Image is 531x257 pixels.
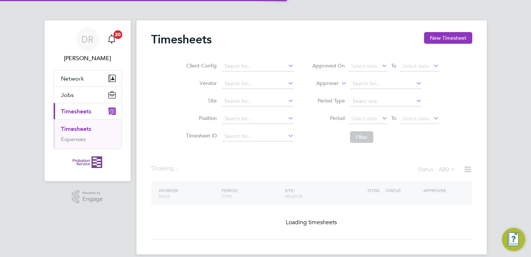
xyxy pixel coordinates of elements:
div: Timesheets [54,119,122,149]
input: Select one [350,96,422,106]
a: Powered byEngage [72,190,103,204]
button: Filter [350,131,373,143]
label: Position [184,115,217,121]
img: probationservice-logo-retina.png [73,156,102,168]
nav: Main navigation [45,20,131,181]
span: Select date [351,63,377,69]
label: Approved On [312,62,345,69]
a: Expenses [61,136,86,143]
a: Timesheets [61,125,91,132]
label: Timesheet ID [184,132,217,139]
span: 0 [446,166,449,173]
h2: Timesheets [151,32,212,47]
button: Jobs [54,87,122,103]
div: Showing [151,165,180,172]
a: Go to home page [53,156,122,168]
label: Client Config [184,62,217,69]
input: Search for... [222,79,294,89]
input: Search for... [350,79,422,89]
span: Select date [403,63,429,69]
span: Timesheets [61,108,91,115]
span: Dionne Roye [53,54,122,63]
input: Search for... [222,61,294,71]
button: Network [54,70,122,86]
a: 20 [104,28,119,51]
div: Status [418,165,458,175]
button: Engage Resource Center [502,228,525,251]
label: Period Type [312,97,345,104]
input: Search for... [222,114,294,124]
label: All [439,166,456,173]
span: Powered by [82,190,103,196]
label: Approver [306,80,339,87]
button: Timesheets [54,103,122,119]
span: Select date [403,115,429,122]
span: Jobs [61,91,74,98]
label: Period [312,115,345,121]
span: To [389,113,399,123]
a: DR[PERSON_NAME] [53,28,122,63]
label: Site [184,97,217,104]
span: DR [81,35,93,44]
button: New Timesheet [424,32,472,44]
label: Vendor [184,80,217,86]
input: Search for... [222,131,294,141]
input: Search for... [222,96,294,106]
span: Select date [351,115,377,122]
span: ... [174,165,178,172]
span: Engage [82,196,103,202]
span: 20 [113,30,122,39]
span: Network [61,75,84,82]
span: To [389,61,399,70]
